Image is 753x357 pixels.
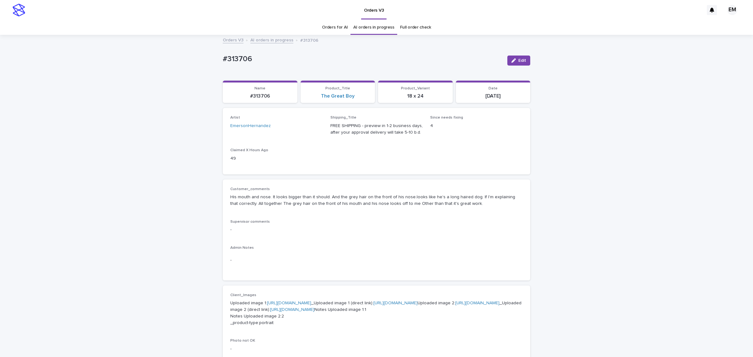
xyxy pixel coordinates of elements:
[353,20,394,35] a: AI orders in progress
[518,58,526,63] span: Edit
[321,93,355,99] a: The Great Boy
[270,307,314,312] a: [URL][DOMAIN_NAME]
[373,301,418,305] a: [URL][DOMAIN_NAME]
[325,87,350,90] span: Product_Title
[230,300,523,326] p: Uploaded image 1: _Uploaded image 1 (direct link): Uploaded image 2: _Uploaded image 2 (direct li...
[250,36,293,43] a: AI orders in progress
[300,36,318,43] p: #313706
[727,5,737,15] div: EM
[230,339,255,343] span: Photo not OK
[230,246,254,250] span: Admin Notes
[430,116,463,120] span: Since needs fixing
[382,93,449,99] p: 18 x 24
[230,346,523,352] p: -
[230,116,240,120] span: Artist
[230,123,271,129] a: EmersonHernandez
[460,93,527,99] p: [DATE]
[401,87,430,90] span: Product_Variant
[400,20,431,35] a: Full order check
[13,4,25,16] img: stacker-logo-s-only.png
[230,257,523,264] p: -
[230,220,270,224] span: Supervisor comments
[507,56,530,66] button: Edit
[223,36,243,43] a: Orders V3
[254,87,265,90] span: Name
[330,123,423,136] p: FREE SHIPPING - preview in 1-2 business days, after your approval delivery will take 5-10 b.d.
[230,187,270,191] span: Customer_comments
[330,116,356,120] span: Shipping_Title
[489,87,498,90] span: Date
[230,155,323,162] p: 49
[230,226,523,233] p: -
[455,301,499,305] a: [URL][DOMAIN_NAME]
[230,148,268,152] span: Claimed X Hours Ago
[223,55,502,64] p: #313706
[322,20,348,35] a: Orders for AI
[267,301,311,305] a: [URL][DOMAIN_NAME]
[430,123,523,129] p: 4
[230,293,256,297] span: Client_Images
[227,93,294,99] p: #313706
[230,194,523,207] p: His mouth and nose. It looks bigger than it should. And the grey hair on the front of his nose.lo...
